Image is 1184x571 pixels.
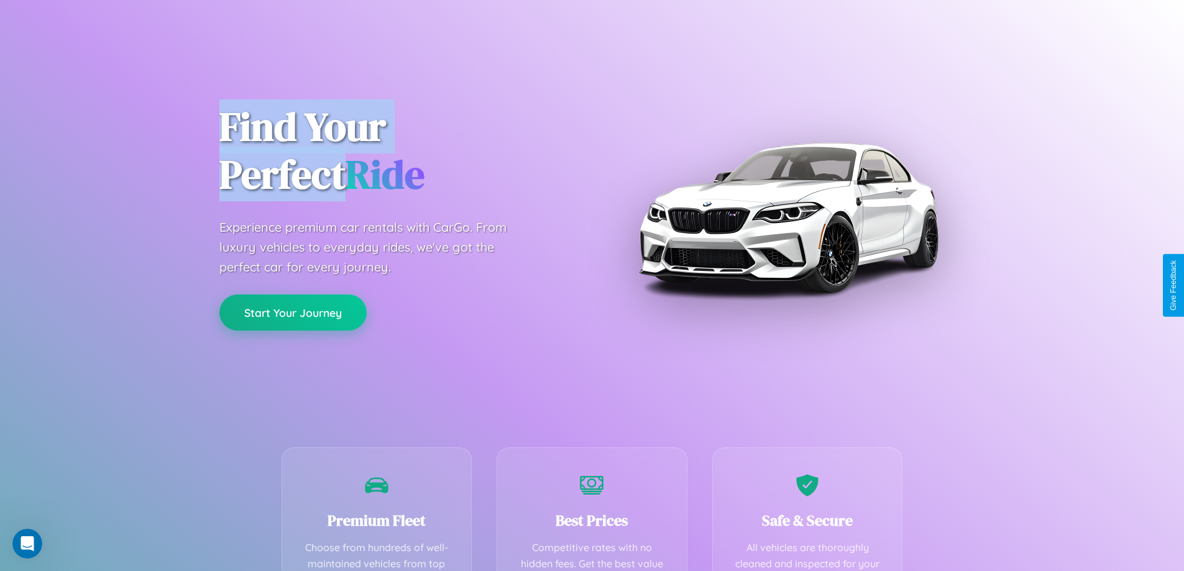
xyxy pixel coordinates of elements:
h3: Premium Fleet [301,510,453,531]
div: Give Feedback [1169,260,1178,311]
button: Start Your Journey [219,295,367,331]
p: Experience premium car rentals with CarGo. From luxury vehicles to everyday rides, we've got the ... [219,217,530,277]
h3: Safe & Secure [732,510,884,531]
h3: Best Prices [516,510,668,531]
img: Premium BMW car rental vehicle [633,62,943,373]
span: Ride [346,147,424,201]
iframe: Intercom live chat [12,529,42,559]
h1: Find Your Perfect [219,103,574,199]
